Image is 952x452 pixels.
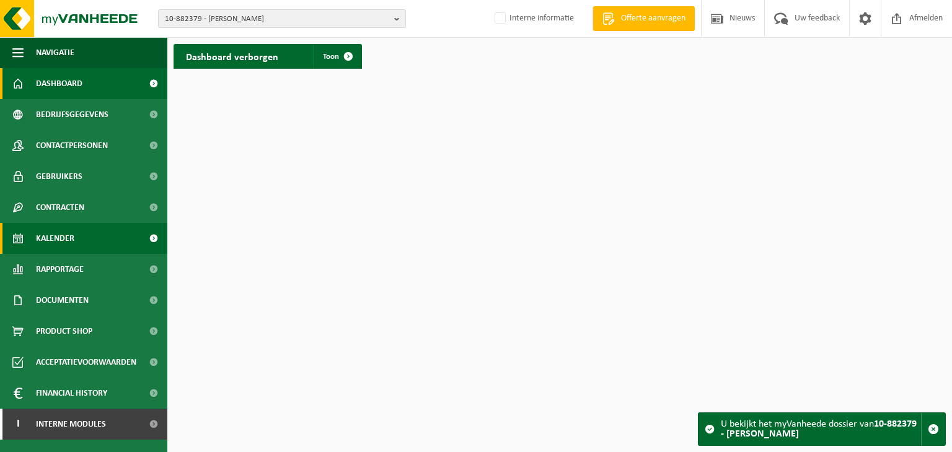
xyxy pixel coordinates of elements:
[492,9,574,28] label: Interne informatie
[618,12,689,25] span: Offerte aanvragen
[36,254,84,285] span: Rapportage
[36,99,108,130] span: Bedrijfsgegevens
[36,285,89,316] span: Documenten
[36,192,84,223] span: Contracten
[36,409,106,440] span: Interne modules
[721,419,917,439] strong: 10-882379 - [PERSON_NAME]
[36,130,108,161] span: Contactpersonen
[721,413,921,445] div: U bekijkt het myVanheede dossier van
[323,53,339,61] span: Toon
[174,44,291,68] h2: Dashboard verborgen
[158,9,406,28] button: 10-882379 - [PERSON_NAME]
[36,161,82,192] span: Gebruikers
[36,223,74,254] span: Kalender
[593,6,695,31] a: Offerte aanvragen
[165,10,389,28] span: 10-882379 - [PERSON_NAME]
[36,347,136,378] span: Acceptatievoorwaarden
[36,378,107,409] span: Financial History
[12,409,24,440] span: I
[36,68,82,99] span: Dashboard
[36,37,74,68] span: Navigatie
[313,44,361,69] a: Toon
[36,316,92,347] span: Product Shop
